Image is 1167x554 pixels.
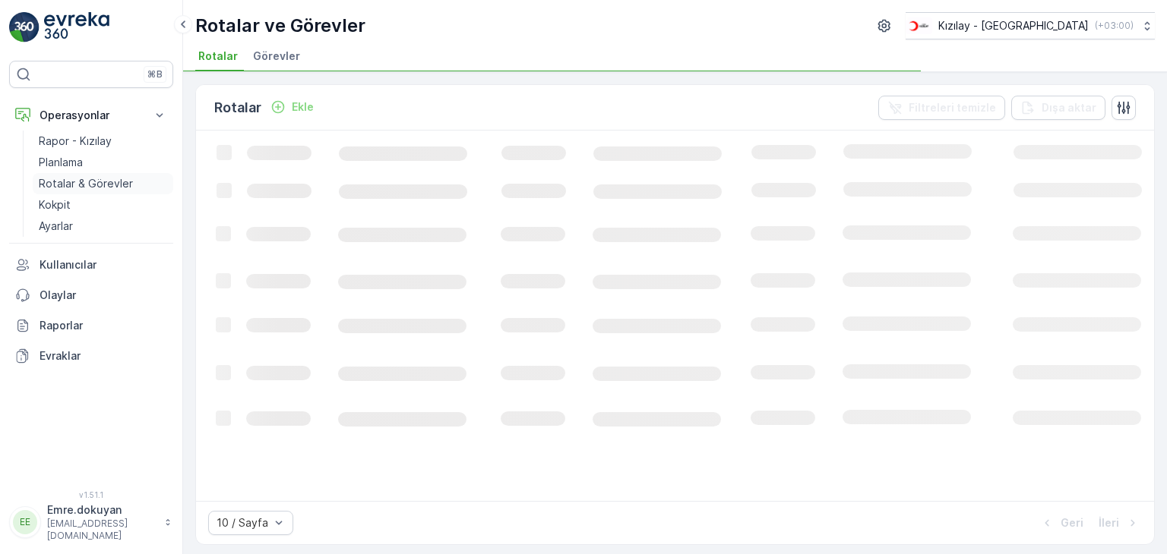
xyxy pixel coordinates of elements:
[9,502,173,542] button: EEEmre.dokuyan[EMAIL_ADDRESS][DOMAIN_NAME]
[938,18,1089,33] p: Kızılay - [GEOGRAPHIC_DATA]
[9,341,173,371] a: Evraklar
[40,257,167,272] p: Kullanıcılar
[1099,515,1119,530] p: İleri
[214,97,261,118] p: Rotalar
[40,348,167,364] p: Evraklar
[195,14,365,38] p: Rotalar ve Görevler
[906,12,1155,39] button: Kızılay - [GEOGRAPHIC_DATA](+03:00)
[33,173,173,194] a: Rotalar & Görevler
[47,518,157,542] p: [EMAIL_ADDRESS][DOMAIN_NAME]
[909,100,996,115] p: Filtreleri temizle
[33,194,173,216] a: Kokpit
[1042,100,1096,115] p: Dışa aktar
[1061,515,1083,530] p: Geri
[147,68,163,80] p: ⌘B
[253,49,300,64] span: Görevler
[39,219,73,234] p: Ayarlar
[39,155,83,170] p: Planlama
[33,216,173,237] a: Ayarlar
[47,502,157,518] p: Emre.dokuyan
[39,134,112,149] p: Rapor - Kızılay
[1038,514,1085,532] button: Geri
[40,108,143,123] p: Operasyonlar
[9,280,173,310] a: Olaylar
[33,152,173,173] a: Planlama
[39,176,133,191] p: Rotalar & Görevler
[9,100,173,131] button: Operasyonlar
[40,288,167,303] p: Olaylar
[906,17,932,34] img: k%C4%B1z%C4%B1lay_D5CCths_t1JZB0k.png
[292,99,314,115] p: Ekle
[9,490,173,499] span: v 1.51.1
[198,49,238,64] span: Rotalar
[1097,514,1142,532] button: İleri
[9,12,40,42] img: logo
[1095,20,1134,32] p: ( +03:00 )
[9,250,173,280] a: Kullanıcılar
[878,96,1005,120] button: Filtreleri temizle
[33,131,173,152] a: Rapor - Kızılay
[39,197,71,212] p: Kokpit
[40,318,167,333] p: Raporlar
[13,510,37,534] div: EE
[9,310,173,341] a: Raporlar
[1011,96,1105,120] button: Dışa aktar
[44,12,109,42] img: logo_light-DOdMpM7g.png
[264,98,320,116] button: Ekle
